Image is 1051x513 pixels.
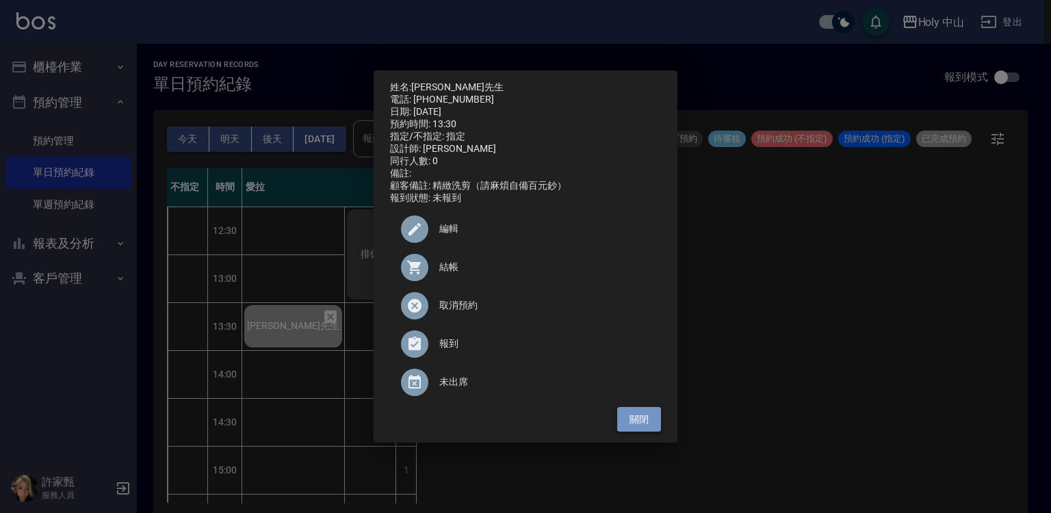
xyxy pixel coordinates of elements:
div: 電話: [PHONE_NUMBER] [390,94,661,106]
span: 未出席 [439,375,650,389]
span: 取消預約 [439,298,650,313]
span: 報到 [439,337,650,351]
a: 結帳 [390,248,661,287]
div: 指定/不指定: 指定 [390,131,661,143]
a: [PERSON_NAME]先生 [411,81,504,92]
div: 顧客備註: 精緻洗剪（請麻煩自備百元鈔） [390,180,661,192]
div: 未出席 [390,363,661,402]
div: 編輯 [390,210,661,248]
span: 結帳 [439,260,650,274]
p: 姓名: [390,81,661,94]
div: 取消預約 [390,287,661,325]
span: 編輯 [439,222,650,236]
div: 同行人數: 0 [390,155,661,168]
div: 設計師: [PERSON_NAME] [390,143,661,155]
div: 備註: [390,168,661,180]
div: 報到狀態: 未報到 [390,192,661,205]
div: 預約時間: 13:30 [390,118,661,131]
div: 日期: [DATE] [390,106,661,118]
button: 關閉 [617,407,661,432]
div: 報到 [390,325,661,363]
